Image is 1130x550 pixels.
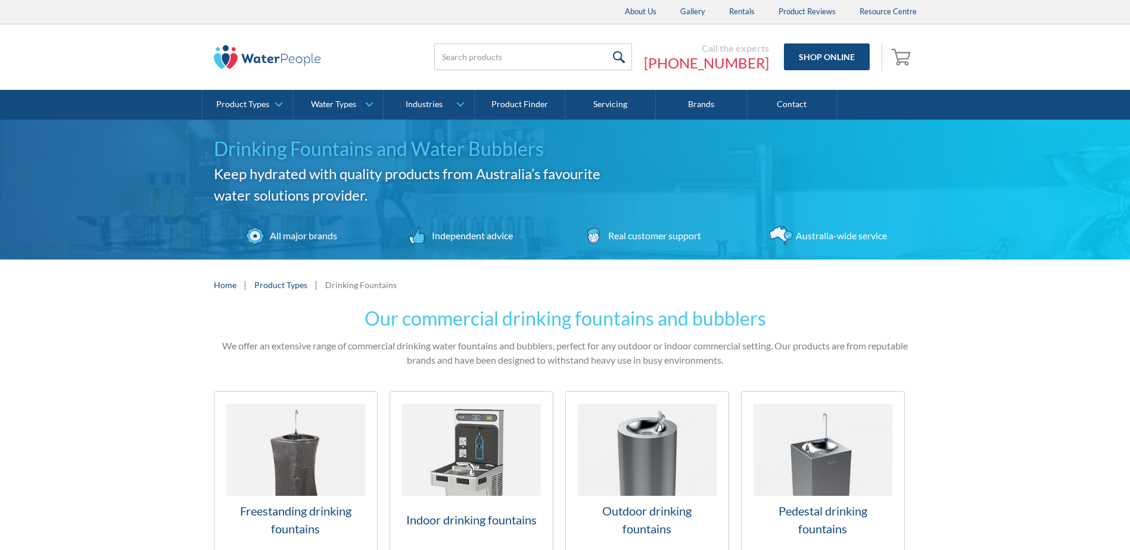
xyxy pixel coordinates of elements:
div: Water Types [311,99,356,110]
h3: Indoor drinking fountains [402,511,541,529]
div: Independent advice [429,229,513,243]
p: We offer an extensive range of commercial drinking water fountains and bubblers, perfect for any ... [214,339,917,367]
div: | [313,277,319,292]
img: shopping cart [891,47,914,66]
div: Drinking Fountains [325,279,397,291]
a: Water Types [293,90,383,120]
h3: Pedestal drinking fountains [754,502,892,537]
div: Australia-wide service [793,229,887,243]
img: The Water People [214,45,321,69]
h2: Keep hydrated with quality products from Australia’s favourite water solutions provider. [214,163,619,206]
a: Industries [384,90,474,120]
div: All major brands [267,229,337,243]
div: Real customer support [605,229,701,243]
h2: Our commercial drinking fountains and bubblers [214,304,917,333]
h3: Freestanding drinking fountains [226,502,365,537]
a: Home [214,279,236,291]
div: Industries [406,99,443,110]
a: Product Finder [475,90,565,120]
a: Servicing [565,90,656,120]
a: Contact [747,90,838,120]
a: [PHONE_NUMBER] [644,54,769,72]
div: | [242,277,248,292]
div: Call the experts [644,42,769,54]
a: Product Types [254,279,307,291]
a: Brands [656,90,746,120]
a: Open empty cart [888,43,917,71]
div: Product Types [216,99,269,110]
h1: Drinking Fountains and Water Bubblers [214,135,619,163]
a: Shop Online [784,43,870,70]
h3: Outdoor drinking fountains [578,502,717,537]
input: Search products [434,43,632,70]
a: Product Types [203,90,292,120]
